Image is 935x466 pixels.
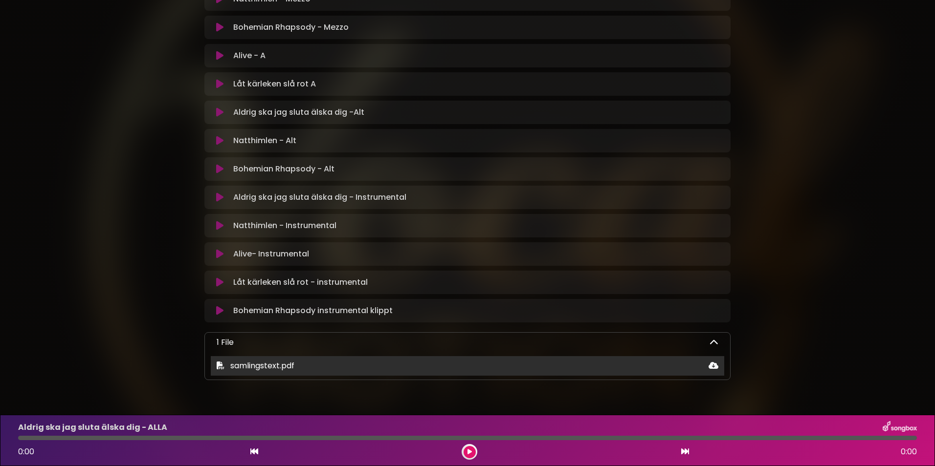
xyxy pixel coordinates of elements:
[233,21,349,33] p: Bohemian Rhapsody - Mezzo
[233,78,316,90] p: Låt kärleken slå rot A
[217,337,234,348] p: 1 File
[233,220,336,232] p: Natthimlen - Instrumental
[233,191,406,203] p: Aldrig ska jag sluta älska dig - Instrumental
[233,163,334,175] p: Bohemian Rhapsody - Alt
[233,50,266,62] p: Alive - A
[230,360,294,371] span: samlingstext.pdf
[233,305,393,317] p: Bohemian Rhapsody instrumental klippt
[233,248,309,260] p: Alive- Instrumental
[233,276,368,288] p: Låt kärleken slå rot - instrumental
[233,135,296,147] p: Natthimlen - Alt
[233,106,364,118] p: Aldrig ska jag sluta älska dig -Alt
